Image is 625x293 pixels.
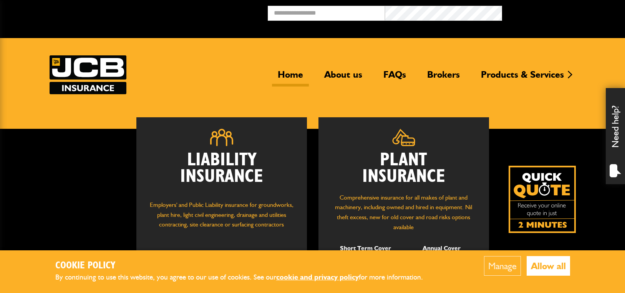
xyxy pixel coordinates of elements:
p: By continuing to use this website, you agree to our use of cookies. See our for more information. [55,271,436,283]
a: JCB Insurance Services [50,55,126,94]
a: FAQs [378,69,412,87]
p: Employers' and Public Liability insurance for groundworks, plant hire, light civil engineering, d... [148,200,295,237]
button: Manage [484,256,521,276]
p: Short Term Cover [333,243,398,253]
a: About us [318,69,368,87]
button: Allow all [527,256,570,276]
p: Annual Cover [409,243,474,253]
a: cookie and privacy policy [276,273,359,281]
h2: Liability Insurance [148,152,295,193]
a: Brokers [421,69,466,87]
h2: Cookie Policy [55,260,436,272]
button: Broker Login [502,6,619,18]
h2: Plant Insurance [330,152,477,185]
div: Need help? [606,88,625,184]
a: Home [272,69,309,87]
img: JCB Insurance Services logo [50,55,126,94]
a: Products & Services [475,69,570,87]
img: Quick Quote [509,166,576,233]
a: Get your insurance quote isn just 2-minutes [509,166,576,233]
p: Comprehensive insurance for all makes of plant and machinery, including owned and hired in equipm... [330,193,477,232]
